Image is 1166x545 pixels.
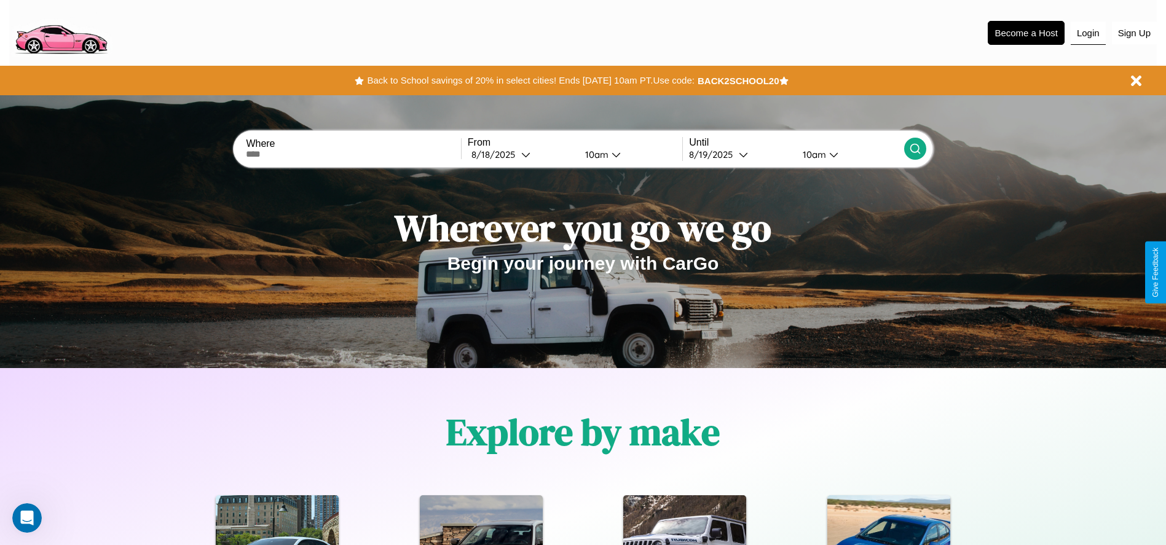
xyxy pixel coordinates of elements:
[364,72,697,89] button: Back to School savings of 20% in select cities! Ends [DATE] 10am PT.Use code:
[689,149,739,160] div: 8 / 19 / 2025
[468,148,575,161] button: 8/18/2025
[446,407,720,457] h1: Explore by make
[988,21,1065,45] button: Become a Host
[797,149,829,160] div: 10am
[575,148,683,161] button: 10am
[1112,22,1157,44] button: Sign Up
[579,149,612,160] div: 10am
[698,76,779,86] b: BACK2SCHOOL20
[9,6,112,57] img: logo
[468,137,682,148] label: From
[1071,22,1106,45] button: Login
[12,503,42,533] iframe: Intercom live chat
[793,148,904,161] button: 10am
[471,149,521,160] div: 8 / 18 / 2025
[1151,248,1160,297] div: Give Feedback
[246,138,460,149] label: Where
[689,137,904,148] label: Until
